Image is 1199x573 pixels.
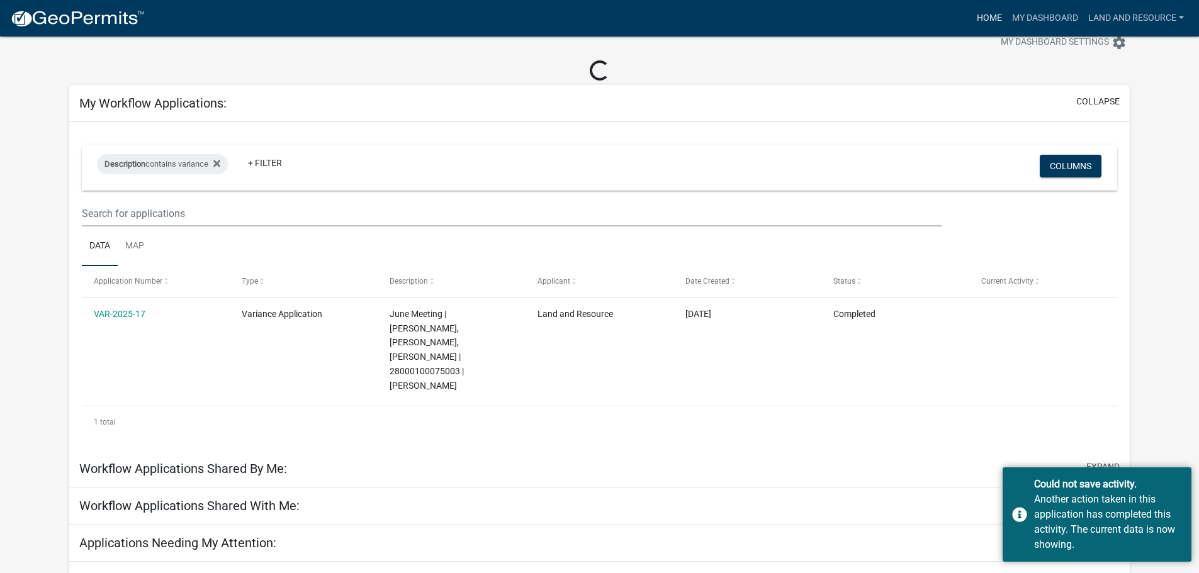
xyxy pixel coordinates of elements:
[1034,492,1182,552] div: Another action taken in this application has completed this activity. The current data is now sho...
[242,309,322,319] span: Variance Application
[79,535,276,550] h5: Applications Needing My Attention:
[1007,6,1083,30] a: My Dashboard
[82,266,230,296] datatable-header-cell: Application Number
[981,277,1033,286] span: Current Activity
[238,152,292,174] a: + Filter
[1083,6,1189,30] a: Land and Resource
[69,122,1130,450] div: collapse
[991,30,1137,55] button: My Dashboard Settingssettings
[230,266,378,296] datatable-header-cell: Type
[1001,35,1109,50] span: My Dashboard Settings
[79,461,287,476] h5: Workflow Applications Shared By Me:
[1034,477,1182,492] div: Could not save activity.
[538,277,570,286] span: Applicant
[972,6,1007,30] a: Home
[833,309,875,319] span: Completed
[378,266,526,296] datatable-header-cell: Description
[1086,460,1120,474] button: expand
[82,201,941,226] input: Search for applications
[82,406,1117,438] div: 1 total
[1112,35,1127,50] i: settings
[94,277,162,286] span: Application Number
[538,309,613,319] span: Land and Resource
[685,277,729,286] span: Date Created
[1040,155,1101,177] button: Columns
[94,309,145,319] a: VAR-2025-17
[685,309,711,319] span: 05/22/2025
[118,226,152,267] a: Map
[242,277,258,286] span: Type
[104,159,145,169] span: Description
[97,154,228,174] div: contains variance
[526,266,673,296] datatable-header-cell: Applicant
[79,498,300,513] h5: Workflow Applications Shared With Me:
[673,266,821,296] datatable-header-cell: Date Created
[833,277,855,286] span: Status
[390,277,428,286] span: Description
[1076,95,1120,108] button: collapse
[79,96,227,111] h5: My Workflow Applications:
[390,309,464,391] span: June Meeting | Amy Busko, Kyle Westergard, Christopher LeClair | 28000100075003 | SCOTT LEABO
[82,226,118,267] a: Data
[969,266,1117,296] datatable-header-cell: Current Activity
[821,266,969,296] datatable-header-cell: Status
